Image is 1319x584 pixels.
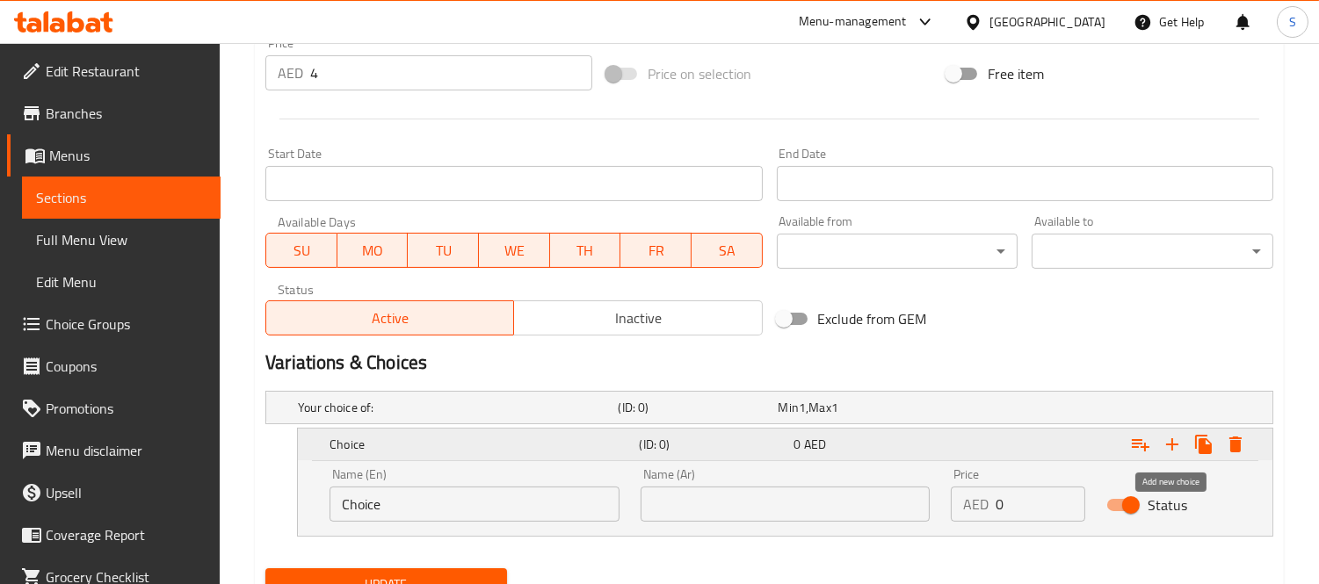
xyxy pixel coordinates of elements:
h5: Your choice of: [298,399,611,416]
a: Menu disclaimer [7,429,221,472]
span: Choice Groups [46,314,207,335]
button: TH [550,233,621,268]
span: Coverage Report [46,524,207,545]
span: FR [627,238,685,263]
span: SU [273,238,330,263]
input: Please enter price [996,487,1085,522]
a: Choice Groups [7,303,221,345]
span: Max [808,396,830,419]
a: Edit Restaurant [7,50,221,92]
a: Branches [7,92,221,134]
button: Inactive [513,300,762,335]
a: Promotions [7,387,221,429]
span: 0 [794,433,801,456]
span: Exclude from GEM [818,308,927,329]
p: AED [278,62,303,83]
span: S [1289,12,1296,32]
button: FR [620,233,692,268]
span: 1 [831,396,838,419]
span: SA [699,238,756,263]
h5: Choice [330,436,632,453]
div: Expand [298,429,1272,460]
span: Min [779,396,799,419]
span: Price on selection [648,63,751,84]
span: Active [273,306,507,331]
span: Free item [988,63,1044,84]
input: Please enter price [310,55,592,90]
a: Coupons [7,345,221,387]
a: Coverage Report [7,514,221,556]
span: Full Menu View [36,229,207,250]
button: Active [265,300,514,335]
div: , [779,399,931,416]
span: 1 [799,396,806,419]
div: ​ [1032,234,1273,269]
span: WE [486,238,543,263]
span: Coupons [46,356,207,377]
div: ​ [777,234,1018,269]
a: Edit Menu [22,261,221,303]
span: Sections [36,187,207,208]
span: Status [1148,494,1187,516]
button: TU [408,233,479,268]
span: AED [804,433,826,456]
a: Full Menu View [22,219,221,261]
span: Upsell [46,482,207,503]
button: Delete Choice [1220,429,1251,460]
span: Edit Restaurant [46,61,207,82]
button: Add choice group [1125,429,1156,460]
button: WE [479,233,550,268]
button: MO [337,233,409,268]
span: Menu disclaimer [46,440,207,461]
div: Expand [266,392,1272,423]
p: AED [963,494,989,515]
span: Inactive [521,306,755,331]
div: [GEOGRAPHIC_DATA] [989,12,1105,32]
button: Clone new choice [1188,429,1220,460]
span: Branches [46,103,207,124]
span: TH [557,238,614,263]
div: Menu-management [799,11,907,32]
a: Menus [7,134,221,177]
a: Upsell [7,472,221,514]
span: Edit Menu [36,271,207,292]
input: Enter name En [330,487,620,522]
h2: Variations & Choices [265,350,1273,376]
h5: (ID: 0) [639,436,786,453]
input: Enter name Ar [641,487,931,522]
a: Sections [22,177,221,219]
span: TU [415,238,472,263]
span: Promotions [46,398,207,419]
span: Menus [49,145,207,166]
h5: (ID: 0) [618,399,771,416]
button: SU [265,233,337,268]
button: SA [692,233,763,268]
span: MO [344,238,402,263]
